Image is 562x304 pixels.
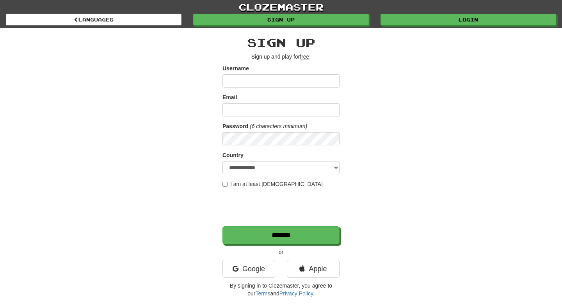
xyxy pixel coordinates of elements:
a: Terms [255,290,270,297]
label: Email [222,93,237,101]
a: Privacy Policy [279,290,313,297]
input: I am at least [DEMOGRAPHIC_DATA] [222,182,228,187]
p: By signing in to Clozemaster, you agree to our and . [222,282,340,297]
em: (6 characters minimum) [250,123,307,129]
a: Login [381,14,556,25]
a: Google [222,260,275,278]
a: Sign up [193,14,369,25]
h2: Sign up [222,36,340,49]
label: Country [222,151,244,159]
a: Apple [287,260,340,278]
u: free [300,54,309,60]
iframe: reCAPTCHA [222,192,341,222]
label: I am at least [DEMOGRAPHIC_DATA] [222,180,323,188]
p: or [222,248,340,256]
label: Password [222,122,248,130]
p: Sign up and play for ! [222,53,340,61]
a: Languages [6,14,181,25]
label: Username [222,64,249,72]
